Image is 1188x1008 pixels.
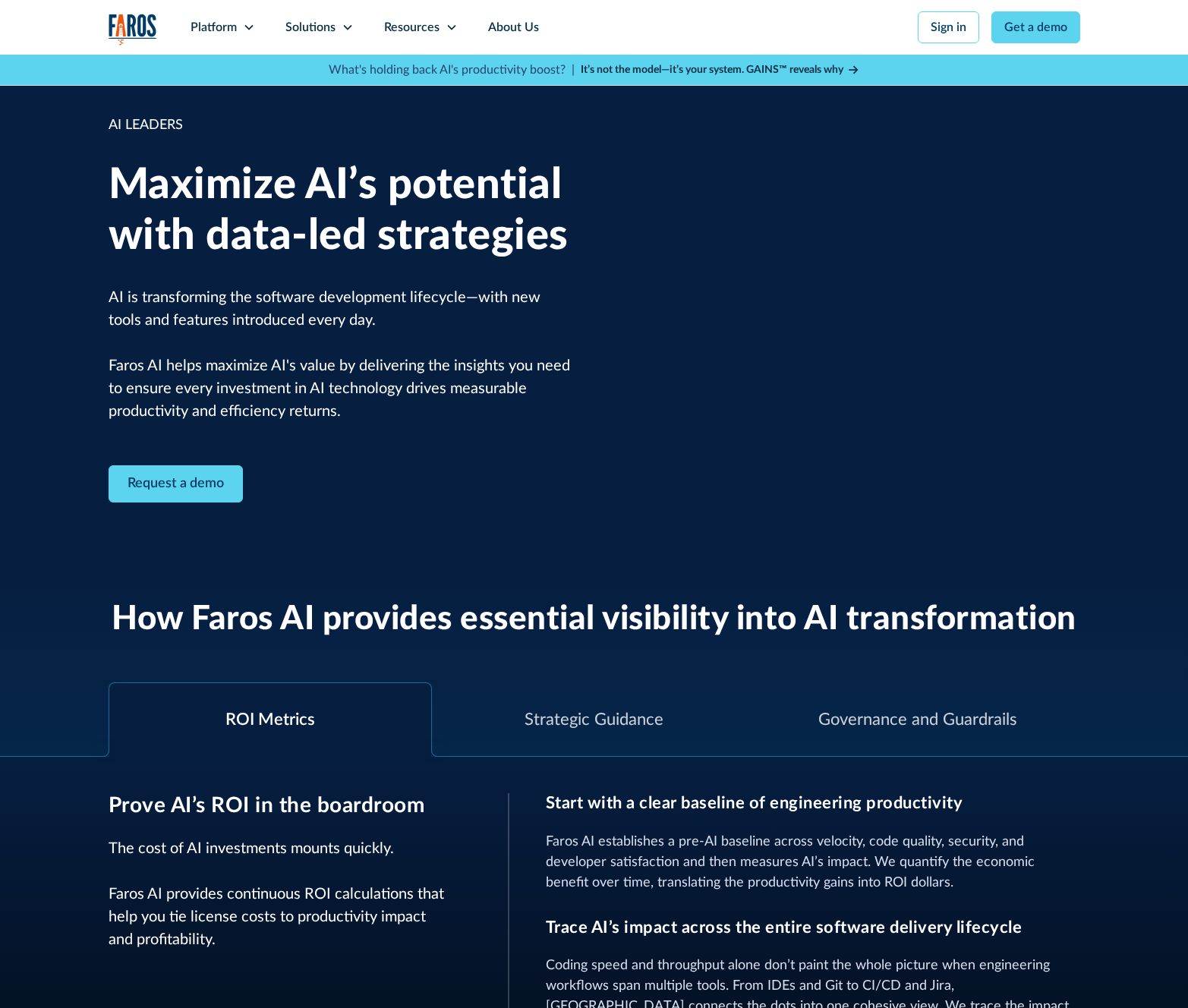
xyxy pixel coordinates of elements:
strong: It’s not the model—it’s your system. GAINS™ reveals why [581,65,843,75]
h2: How Faros AI provides essential visibility into AI transformation [112,600,1076,640]
p: AI is transforming the software development lifecycle—with new tools and features introduced ever... [109,286,572,423]
a: Get a demo [991,11,1080,43]
div: Governance and Guardrails [818,707,1017,732]
div: Solutions [285,18,336,36]
div: ROI Metrics [225,707,315,732]
h1: Maximize AI’s potential with data-led strategies [109,160,572,262]
img: Logo of the analytics and reporting company Faros. [109,14,157,45]
a: Contact Modal [109,465,243,502]
a: home [109,14,157,45]
div: Resources [384,18,440,36]
p: What's holding back AI's productivity boost? | [329,61,575,79]
div: Strategic Guidance [525,707,663,732]
h3: Start with a clear baseline of engineering productivity [546,793,1080,813]
div: AI LEADERS [109,115,572,136]
a: It’s not the model—it’s your system. GAINS™ reveals why [581,62,860,78]
a: Sign in [918,11,979,43]
p: Faros AI establishes a pre-AI baseline across velocity, code quality, security, and developer sat... [546,832,1080,893]
h3: Trace AI’s impact across the entire software delivery lifecycle [546,918,1080,937]
p: The cost of AI investments mounts quickly. Faros AI provides continuous ROI calculations that hel... [109,837,471,951]
h3: Prove AI’s ROI in the boardroom [109,793,471,819]
div: Platform [191,18,237,36]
